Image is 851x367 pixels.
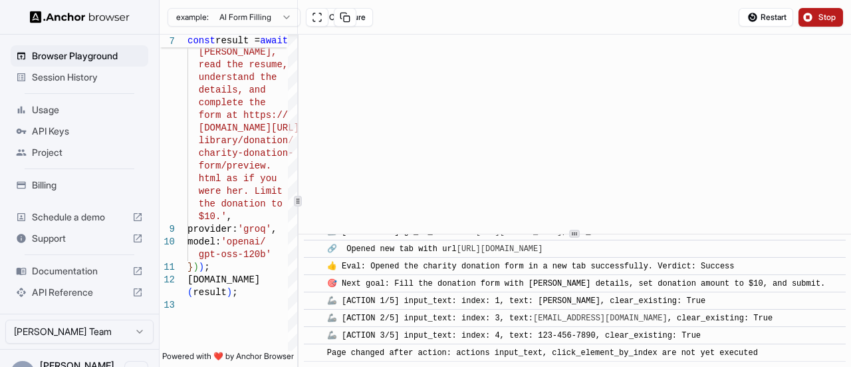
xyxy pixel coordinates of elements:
[334,8,356,27] button: Copy session ID
[11,260,148,282] div: Documentation
[32,286,127,299] span: API Reference
[306,8,328,27] button: Open in full screen
[798,8,843,27] button: Stop
[32,210,127,224] span: Schedule a demo
[11,142,148,163] div: Project
[32,146,143,159] span: Project
[30,11,130,23] img: Anchor Logo
[11,228,148,249] div: Support
[176,12,209,23] span: example:
[11,99,148,121] div: Usage
[32,125,143,138] span: API Keys
[11,175,148,196] div: Billing
[32,264,127,278] span: Documentation
[11,282,148,303] div: API Reference
[818,12,837,23] span: Stop
[11,45,148,67] div: Browser Playground
[739,8,793,27] button: Restart
[761,12,787,23] span: Restart
[11,67,148,88] div: Session History
[32,49,143,63] span: Browser Playground
[32,71,143,84] span: Session History
[11,206,148,228] div: Schedule a demo
[32,103,143,117] span: Usage
[32,232,127,245] span: Support
[32,179,143,192] span: Billing
[11,121,148,142] div: API Keys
